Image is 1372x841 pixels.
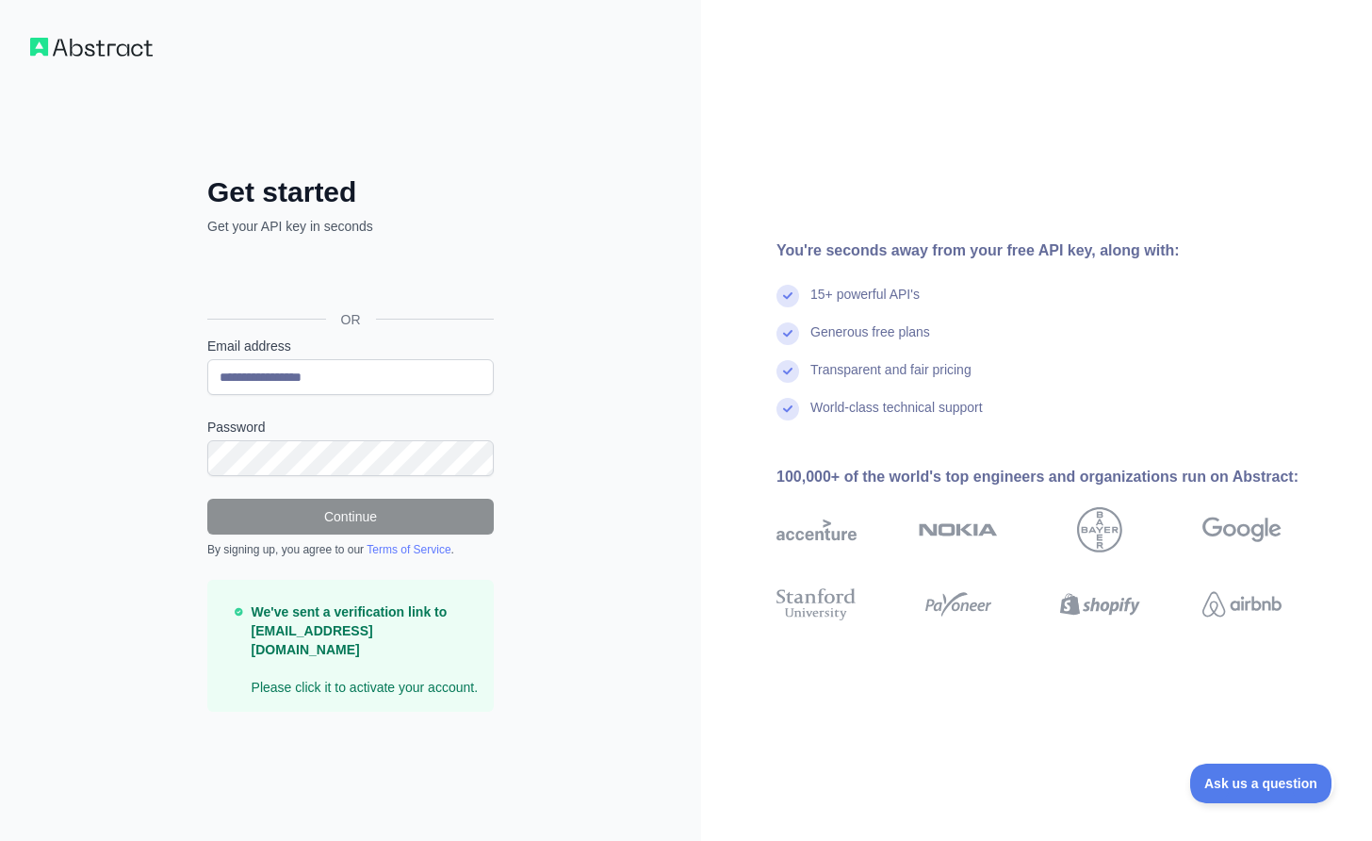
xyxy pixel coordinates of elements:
[776,322,799,345] img: check mark
[810,322,930,360] div: Generous free plans
[207,499,494,535] button: Continue
[30,38,153,57] img: Workflow
[1190,764,1334,803] iframe: Toggle Customer Support
[326,310,376,329] span: OR
[1202,507,1282,552] img: google
[252,602,479,697] p: Please click it to activate your account.
[207,175,494,209] h2: Get started
[1202,585,1282,624] img: airbnb
[252,604,448,657] strong: We've sent a verification link to [EMAIL_ADDRESS][DOMAIN_NAME]
[810,398,983,436] div: World-class technical support
[207,217,494,236] p: Get your API key in seconds
[207,256,490,298] div: Войти с аккаунтом Google (откроется в новой вкладке)
[776,585,857,624] img: stanford university
[776,239,1342,262] div: You're seconds away from your free API key, along with:
[776,360,799,383] img: check mark
[776,466,1342,488] div: 100,000+ of the world's top engineers and organizations run on Abstract:
[776,285,799,307] img: check mark
[776,507,857,552] img: accenture
[207,542,494,557] div: By signing up, you agree to our .
[207,418,494,437] label: Password
[1060,585,1140,624] img: shopify
[919,507,999,552] img: nokia
[207,337,494,355] label: Email address
[198,256,499,298] iframe: Кнопка "Войти с аккаунтом Google"
[367,543,450,556] a: Terms of Service
[810,360,972,398] div: Transparent and fair pricing
[810,285,920,322] div: 15+ powerful API's
[919,585,999,624] img: payoneer
[776,398,799,420] img: check mark
[1077,507,1122,552] img: bayer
